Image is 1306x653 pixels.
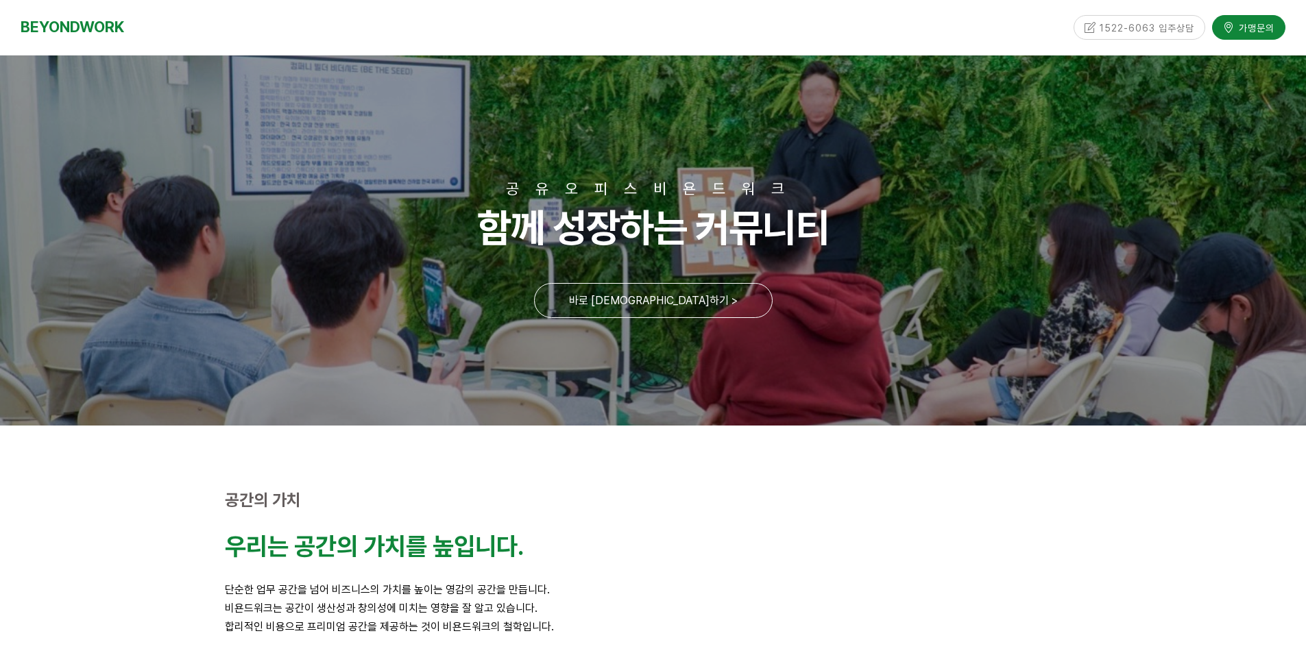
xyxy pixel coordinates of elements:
[225,599,1082,617] p: 비욘드워크는 공간이 생산성과 창의성에 미치는 영향을 잘 알고 있습니다.
[1212,15,1285,39] a: 가맹문의
[21,14,124,40] a: BEYONDWORK
[225,532,524,561] strong: 우리는 공간의 가치를 높입니다.
[225,580,1082,599] p: 단순한 업무 공간을 넘어 비즈니스의 가치를 높이는 영감의 공간을 만듭니다.
[225,490,301,510] strong: 공간의 가치
[1235,21,1274,34] span: 가맹문의
[225,617,1082,636] p: 합리적인 비용으로 프리미엄 공간을 제공하는 것이 비욘드워크의 철학입니다.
